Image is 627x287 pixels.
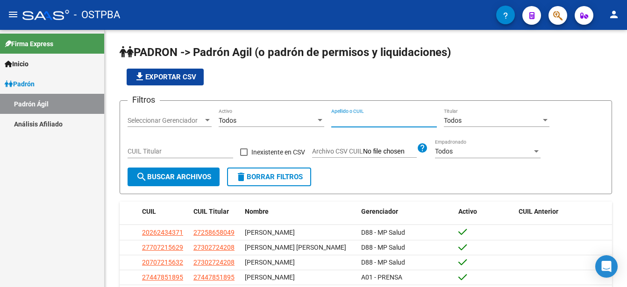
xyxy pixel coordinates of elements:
span: D88 - MP Salud [361,244,405,251]
span: PADRON -> Padrón Agil (o padrón de permisos y liquidaciones) [120,46,451,59]
span: [PERSON_NAME] [PERSON_NAME] [245,244,346,251]
span: Archivo CSV CUIL [312,147,363,155]
span: A01 - PRENSA [361,273,402,281]
span: Inexistente en CSV [251,147,305,158]
div: Open Intercom Messenger [595,255,618,278]
span: 27707215629 [142,244,183,251]
datatable-header-cell: CUIL Titular [190,202,241,222]
span: 27258658049 [193,229,235,236]
span: Seleccionar Gerenciador [128,117,203,125]
span: [PERSON_NAME] [245,259,295,266]
button: Buscar Archivos [128,168,220,186]
span: Todos [219,117,236,124]
datatable-header-cell: CUIL Anterior [515,202,613,222]
input: Archivo CSV CUIL [363,147,417,156]
datatable-header-cell: Activo [455,202,515,222]
span: [PERSON_NAME] [245,273,295,281]
span: [PERSON_NAME] [245,229,295,236]
datatable-header-cell: CUIL [138,202,190,222]
mat-icon: delete [235,171,247,182]
h3: Filtros [128,93,160,106]
span: Firma Express [5,39,53,49]
span: Buscar Archivos [136,173,211,181]
span: Inicio [5,59,28,69]
button: Exportar CSV [127,69,204,85]
span: D88 - MP Salud [361,259,405,266]
span: CUIL Titular [193,208,229,215]
span: 27447851895 [193,273,235,281]
mat-icon: help [417,142,428,154]
mat-icon: file_download [134,71,145,82]
span: D88 - MP Salud [361,229,405,236]
mat-icon: menu [7,9,19,20]
span: Todos [435,147,453,155]
span: 27447851895 [142,273,183,281]
span: Todos [444,117,462,124]
span: - OSTPBA [74,5,120,25]
span: 27302724208 [193,244,235,251]
span: 20707215632 [142,259,183,266]
span: Nombre [245,208,269,215]
span: 27302724208 [193,259,235,266]
span: CUIL Anterior [519,208,558,215]
datatable-header-cell: Gerenciador [357,202,455,222]
span: Padrón [5,79,35,89]
button: Borrar Filtros [227,168,311,186]
span: 20262434371 [142,229,183,236]
span: Gerenciador [361,208,398,215]
span: CUIL [142,208,156,215]
span: Borrar Filtros [235,173,303,181]
mat-icon: person [608,9,620,20]
span: Exportar CSV [134,73,196,81]
datatable-header-cell: Nombre [241,202,357,222]
span: Activo [458,208,477,215]
mat-icon: search [136,171,147,182]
